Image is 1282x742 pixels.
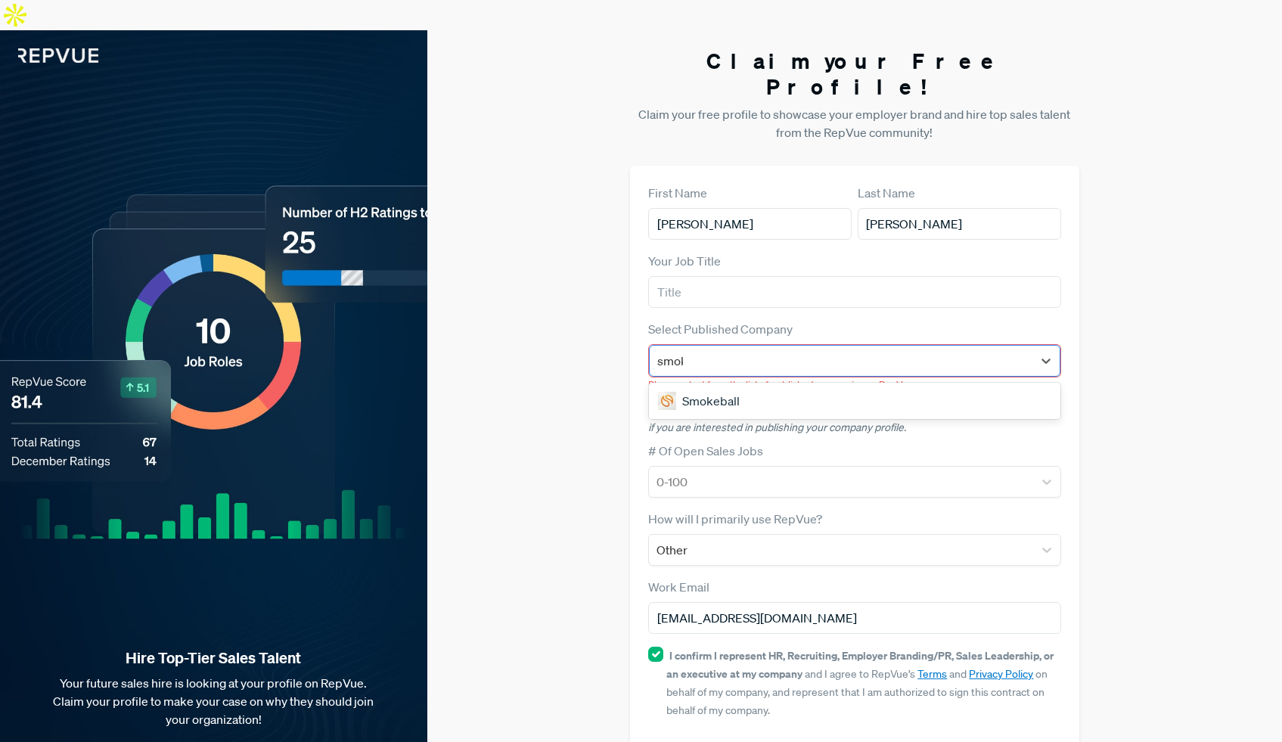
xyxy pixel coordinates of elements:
label: Work Email [648,578,709,596]
label: Your Job Title [648,252,721,270]
p: Claim your free profile to showcase your employer brand and hire top sales talent from the RepVue... [630,105,1079,141]
a: Terms [917,667,947,681]
div: Smokeball [649,386,1060,416]
label: # Of Open Sales Jobs [648,442,763,460]
h3: Claim your Free Profile! [630,48,1079,99]
p: Only published company profiles can claim a free account at this time. Please if you are interest... [648,404,1060,436]
strong: I confirm I represent HR, Recruiting, Employer Branding/PR, Sales Leadership, or an executive at ... [666,648,1054,681]
label: How will I primarily use RepVue? [648,510,822,528]
input: Title [648,276,1060,308]
label: First Name [648,184,707,202]
p: Please select from the list of published companies on RepVue [648,377,1060,392]
input: Last Name [858,208,1061,240]
img: Smokeball [658,392,676,410]
span: and I agree to RepVue’s and on behalf of my company, and represent that I am authorized to sign t... [666,649,1054,717]
input: Email [648,602,1060,634]
strong: Hire Top-Tier Sales Talent [24,648,403,668]
label: Last Name [858,184,915,202]
p: Your future sales hire is looking at your profile on RepVue. Claim your profile to make your case... [24,674,403,728]
label: Select Published Company [648,320,793,338]
a: Privacy Policy [969,667,1033,681]
input: First Name [648,208,852,240]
